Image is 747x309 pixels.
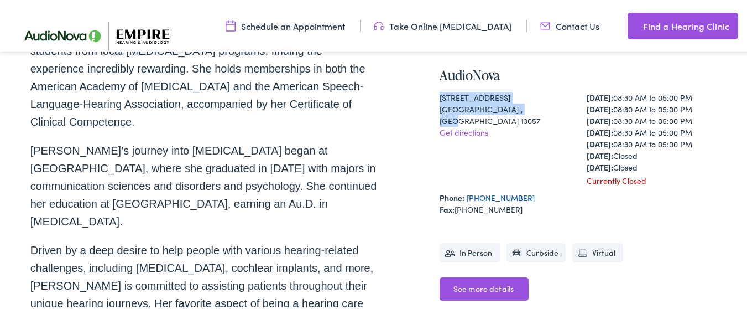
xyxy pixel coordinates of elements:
[440,66,723,82] h4: AudioNova
[587,148,613,159] strong: [DATE]:
[587,90,613,101] strong: [DATE]:
[440,241,500,261] li: In Person
[30,140,378,229] p: [PERSON_NAME]’s journey into [MEDICAL_DATA] began at [GEOGRAPHIC_DATA], where she graduated in [D...
[374,18,384,30] img: utility icon
[440,90,576,102] div: [STREET_ADDRESS]
[587,102,613,113] strong: [DATE]:
[440,125,488,136] a: Get directions
[440,102,576,125] div: [GEOGRAPHIC_DATA] , [GEOGRAPHIC_DATA] 13057
[374,18,511,30] a: Take Online [MEDICAL_DATA]
[540,18,599,30] a: Contact Us
[572,241,623,261] li: Virtual
[540,18,550,30] img: utility icon
[467,190,535,202] a: [PHONE_NUMBER]
[587,90,723,172] div: 08:30 AM to 05:00 PM 08:30 AM to 05:00 PM 08:30 AM to 05:00 PM 08:30 AM to 05:00 PM 08:30 AM to 0...
[440,276,529,299] a: See more details
[440,202,723,214] div: [PHONE_NUMBER]
[587,114,613,125] strong: [DATE]:
[226,18,345,30] a: Schedule an Appointment
[506,241,566,261] li: Curbside
[440,190,464,202] strong: Phone:
[30,5,378,129] p: With clinical specialties in working with children, cochlear implants, and hearing aids, [PERSON_...
[587,137,613,148] strong: [DATE]:
[628,11,738,38] a: Find a Hearing Clinic
[226,18,236,30] img: utility icon
[587,125,613,136] strong: [DATE]:
[587,160,613,171] strong: [DATE]:
[587,173,723,185] div: Currently Closed
[440,202,455,213] strong: Fax:
[628,18,638,31] img: utility icon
